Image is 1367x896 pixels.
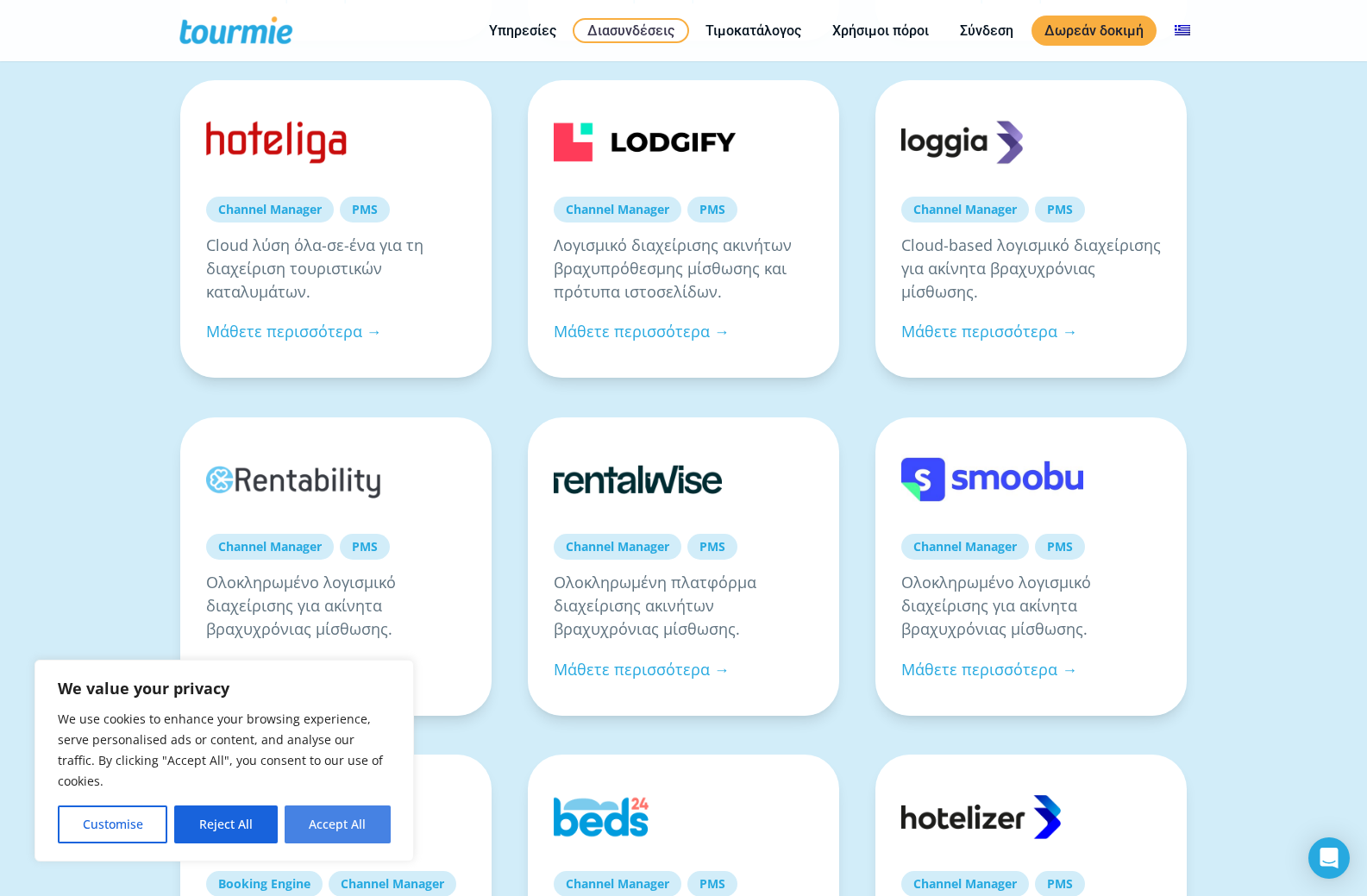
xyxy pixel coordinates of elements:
[901,197,1029,222] a: Channel Manager
[206,197,334,222] a: Channel Manager
[206,659,382,680] a: Μάθετε περισσότερα →
[554,534,681,560] a: Channel Manager
[1035,534,1085,560] a: PMS
[901,321,1077,341] a: Μάθετε περισσότερα →
[901,571,1161,641] p: Ολοκληρωμένο λογισμικό διαχείρισης για ακίνητα βραχυχρόνιας μίσθωσης.
[901,234,1161,304] p: Cloud-based λογισμικό διαχείρισης για ακίνητα βραχυχρόνιας μίσθωσης.
[285,805,391,843] button: Accept All
[58,805,167,843] button: Customise
[947,20,1026,41] a: Σύνδεση
[901,659,1077,680] a: Μάθετε περισσότερα →
[174,805,277,843] button: Reject All
[554,571,813,641] p: Ολοκληρωμένη πλατφόρμα διαχείρισης ακινήτων βραχυχρόνιας μίσθωσης.
[58,709,391,792] p: We use cookies to enhance your browsing experience, serve personalised ads or content, and analys...
[819,20,942,41] a: Χρήσιμοι πόροι
[554,234,813,304] p: Λογισμικό διαχείρισης ακινήτων βραχυπρόθεσμης μίσθωσης και πρότυπα ιστοσελίδων.
[476,20,569,41] a: Υπηρεσίες
[58,678,391,699] p: We value your privacy
[206,571,466,641] p: Ολοκληρωμένο λογισμικό διαχείρισης για ακίνητα βραχυχρόνιας μίσθωσης.
[687,197,737,222] a: PMS
[340,534,390,560] a: PMS
[340,197,390,222] a: PMS
[573,18,689,43] a: Διασυνδέσεις
[206,321,382,341] a: Μάθετε περισσότερα →
[687,534,737,560] a: PMS
[693,20,814,41] a: Τιμοκατάλογος
[554,659,730,680] a: Μάθετε περισσότερα →
[206,534,334,560] a: Channel Manager
[1308,837,1350,879] div: Open Intercom Messenger
[554,321,730,341] a: Μάθετε περισσότερα →
[901,534,1029,560] a: Channel Manager
[554,197,681,222] a: Channel Manager
[1032,16,1157,46] a: Δωρεάν δοκιμή
[1035,197,1085,222] a: PMS
[206,234,466,304] p: Cloud λύση όλα-σε-ένα για τη διαχείριση τουριστικών καταλυμάτων.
